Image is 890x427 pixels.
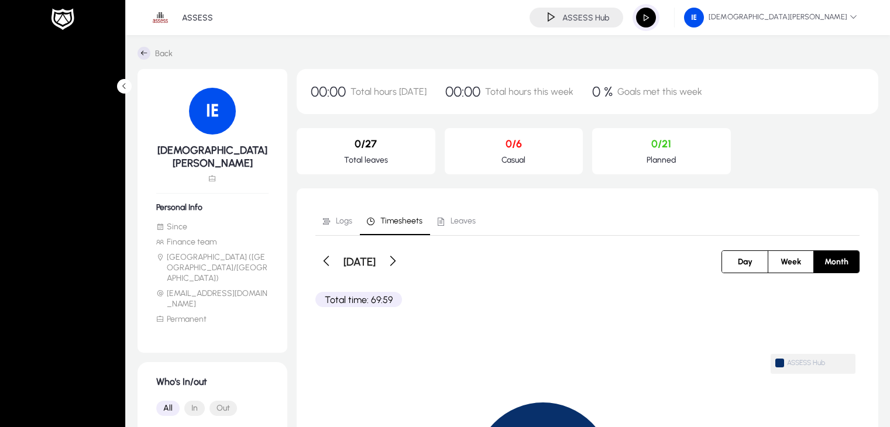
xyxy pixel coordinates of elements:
[189,88,236,135] img: 104.png
[617,86,702,97] span: Goals met this week
[775,359,851,370] span: ASSESS Hub
[156,397,269,420] mat-button-toggle-group: Font Style
[156,202,269,212] h6: Personal Info
[306,155,426,165] p: Total leaves
[343,255,376,268] h3: [DATE]
[675,7,867,28] button: [DEMOGRAPHIC_DATA][PERSON_NAME]
[684,8,704,27] img: 104.png
[315,292,402,307] p: Total time: 69:59
[156,144,269,170] h5: [DEMOGRAPHIC_DATA][PERSON_NAME]
[454,155,574,165] p: Casual
[336,217,352,225] span: Logs
[562,13,609,23] h4: ASSESS Hub
[722,251,768,273] button: Day
[156,401,180,416] button: All
[138,47,173,60] a: Back
[787,359,851,367] span: ASSESS Hub
[209,401,237,416] button: Out
[445,83,480,100] span: 00:00
[485,86,573,97] span: Total hours this week
[451,217,476,225] span: Leaves
[602,155,721,165] p: Planned
[731,251,760,273] span: Day
[814,251,859,273] button: Month
[684,8,857,27] span: [DEMOGRAPHIC_DATA][PERSON_NAME]
[156,252,269,284] li: [GEOGRAPHIC_DATA] ([GEOGRAPHIC_DATA]/[GEOGRAPHIC_DATA])
[380,217,422,225] span: Timesheets
[156,222,269,232] li: Since
[602,137,721,150] p: 0/21
[48,7,77,32] img: white-logo.png
[184,401,205,416] button: In
[817,251,855,273] span: Month
[315,207,360,235] a: Logs
[350,86,427,97] span: Total hours [DATE]
[768,251,813,273] button: Week
[149,6,171,29] img: 1.png
[156,288,269,309] li: [EMAIL_ADDRESS][DOMAIN_NAME]
[156,314,269,325] li: Permanent
[156,237,269,247] li: Finance team
[311,83,346,100] span: 00:00
[774,251,808,273] span: Week
[454,137,574,150] p: 0/6
[430,207,483,235] a: Leaves
[592,83,613,100] span: 0 %
[360,207,430,235] a: Timesheets
[182,13,213,23] p: ASSESS
[306,137,426,150] p: 0/27
[156,376,269,387] h1: Who's In/out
